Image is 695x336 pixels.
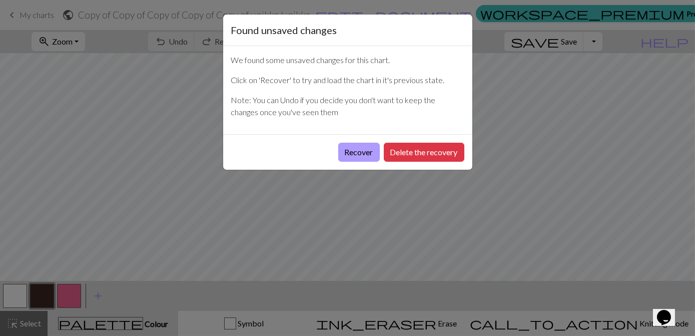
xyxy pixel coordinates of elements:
[653,296,685,326] iframe: chat widget
[231,94,464,118] p: Note: You can Undo if you decide you don't want to keep the changes once you've seen them
[231,54,464,66] p: We found some unsaved changes for this chart.
[231,74,464,86] p: Click on 'Recover' to try and load the chart in it's previous state.
[338,143,380,162] button: Recover
[384,143,464,162] button: Delete the recovery
[231,23,337,38] h5: Found unsaved changes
